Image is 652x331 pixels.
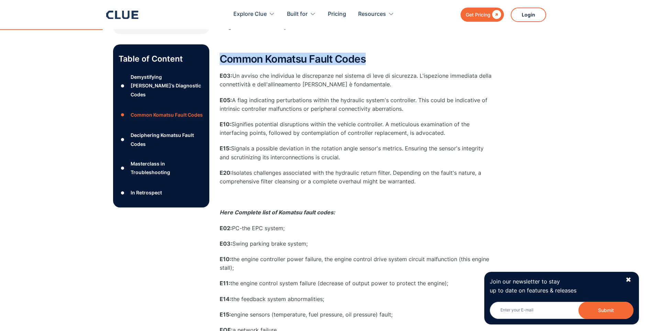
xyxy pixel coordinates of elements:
[490,10,501,19] div: 
[131,73,203,99] div: Demystifying [PERSON_NAME]’s Diagnostic Codes
[220,145,231,152] strong: E15:
[131,188,162,197] div: In Retrospect
[220,224,495,233] p: PC-the EPC system;
[220,97,232,104] strong: E05:
[220,239,495,248] p: Swing parking brake system;
[220,144,495,161] p: Signals a possible deviation in the rotation angle sensor's metrics. Ensuring the sensor's integr...
[119,163,127,173] div: ●
[119,110,204,120] a: ●Common Komatsu Fault Codes
[358,3,386,25] div: Resources
[119,188,127,198] div: ●
[233,3,267,25] div: Explore Clue
[131,110,203,119] div: Common Komatsu Fault Codes
[119,73,204,99] a: ●Demystifying [PERSON_NAME]’s Diagnostic Codes
[119,135,127,145] div: ●
[287,3,308,25] div: Built for
[287,3,316,25] div: Built for
[220,240,232,247] strong: E03:
[220,280,230,287] strong: E11:
[328,3,346,25] a: Pricing
[119,188,204,198] a: ●In Retrospect
[220,120,495,137] p: Signifies potential disruptions within the vehicle controller. A meticulous examination of the in...
[131,131,203,148] div: Deciphering Komatsu Fault Codes
[220,169,495,186] p: Isolates challenges associated with the hydraulic return filter. Depending on the fault's nature,...
[466,10,490,19] div: Get Pricing
[220,279,495,288] p: the engine control system failure (decrease of output power to protect the engine);
[490,277,619,295] p: Join our newsletter to stay up to date on features & releases
[233,3,275,25] div: Explore Clue
[220,255,495,272] p: the engine controller power failure, the engine control drive system circuit malfunction (this en...
[119,81,127,91] div: ●
[220,295,495,303] p: the feedback system abnormalities;
[220,72,232,79] strong: E03:
[220,256,231,263] strong: E10:
[220,209,335,216] em: Here Complete list of Komatsu fault codes:
[578,302,633,319] button: Submit
[461,8,504,22] a: Get Pricing
[220,310,495,319] p: engine sensors (temperature, fuel pressure, oil pressure) fault;
[220,296,231,302] strong: E14:
[119,159,204,177] a: ●Masterclass in Troubleshooting
[220,311,231,318] strong: E15:
[119,110,127,120] div: ●
[131,159,203,177] div: Masterclass in Troubleshooting
[220,193,495,201] p: ‍
[490,302,633,319] input: Enter your E-mail
[626,276,631,284] div: ✖
[511,8,546,22] a: Login
[220,72,495,89] p: Un avviso che individua le discrepanze nel sistema di leve di sicurezza. L'ispezione immediata de...
[220,53,495,65] h2: Common Komatsu Fault Codes
[119,53,204,64] p: Table of Content
[220,38,495,46] p: ‍
[220,169,232,176] strong: E20:
[220,121,231,128] strong: E10:
[358,3,394,25] div: Resources
[220,225,232,232] strong: E02:
[220,96,495,113] p: A flag indicating perturbations within the hydraulic system's controller. This could be indicativ...
[119,131,204,148] a: ●Deciphering Komatsu Fault Codes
